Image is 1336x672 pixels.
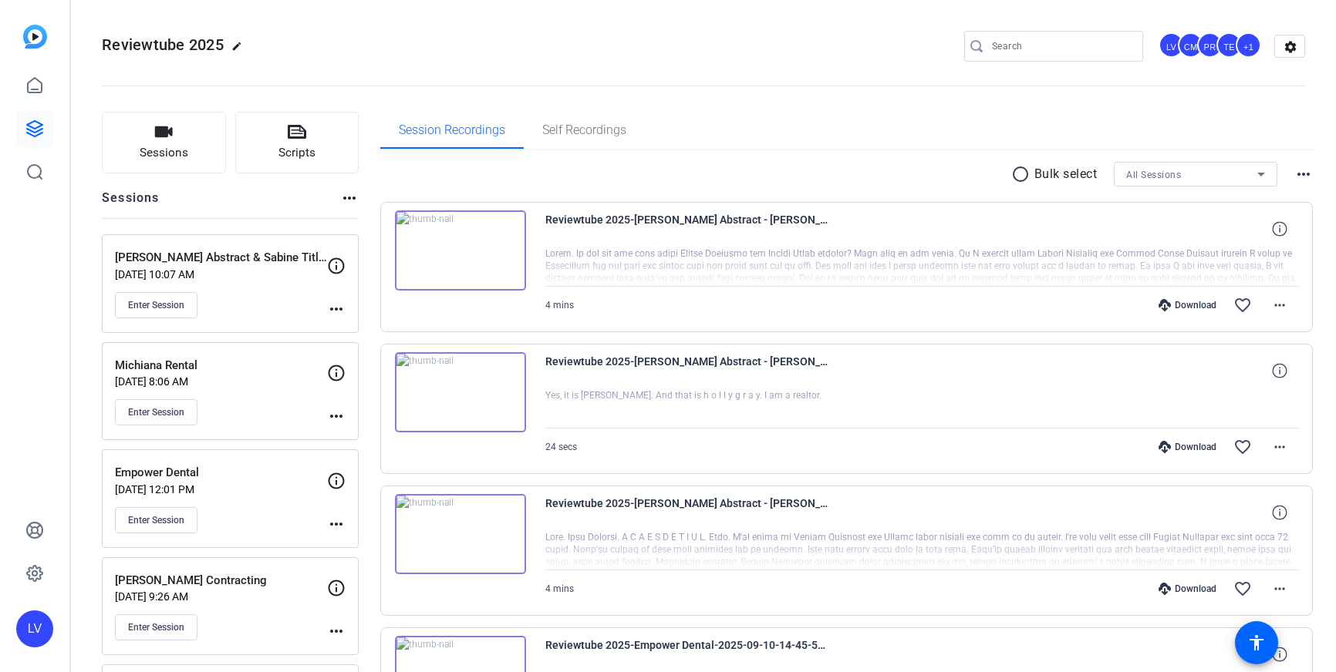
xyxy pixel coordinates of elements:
span: All Sessions [1126,170,1181,180]
p: [PERSON_NAME] Abstract & Sabine Title Company [115,249,327,267]
mat-icon: more_horiz [327,622,346,640]
mat-icon: more_horiz [1270,580,1289,598]
mat-icon: more_horiz [1294,165,1313,183]
mat-icon: more_horiz [327,407,346,425]
button: Enter Session [115,614,197,640]
mat-icon: edit [231,41,250,59]
p: [DATE] 8:06 AM [115,375,327,388]
p: [DATE] 10:07 AM [115,268,327,281]
span: Session Recordings [399,124,505,136]
img: thumb-nail [395,352,526,432]
span: Enter Session [128,299,184,311]
span: Self Recordings [542,124,626,136]
img: blue-gradient.svg [23,25,47,49]
span: Scripts [278,144,315,162]
div: +1 [1236,32,1261,58]
button: Enter Session [115,399,197,425]
div: CM [1178,32,1203,58]
span: 4 mins [545,300,574,311]
button: Enter Session [115,507,197,533]
div: TE [1216,32,1242,58]
mat-icon: favorite_border [1233,438,1252,456]
p: Empower Dental [115,464,327,482]
img: thumb-nail [395,210,526,291]
div: Download [1151,583,1224,595]
div: LV [1159,32,1184,58]
span: Sessions [140,144,188,162]
span: Reviewtube 2025-[PERSON_NAME] Abstract - [PERSON_NAME] Title Company-2025-09-22-16-04-24-424-0 [545,210,831,247]
mat-icon: accessibility [1247,633,1266,652]
span: Reviewtube 2025 [102,35,224,54]
mat-icon: settings [1275,35,1306,59]
ngx-avatar: Coby Maslyn [1178,32,1205,59]
ngx-avatar: Tim Epner [1216,32,1243,59]
mat-icon: radio_button_unchecked [1011,165,1034,183]
span: 24 secs [545,442,577,452]
mat-icon: favorite_border [1233,580,1252,598]
p: [DATE] 12:01 PM [115,483,327,496]
mat-icon: more_horiz [327,515,346,533]
span: 4 mins [545,583,574,594]
mat-icon: more_horiz [1270,438,1289,456]
ngx-avatar: Prescott Rossi [1197,32,1224,59]
mat-icon: more_horiz [340,189,359,207]
h2: Sessions [102,189,160,218]
span: Enter Session [128,514,184,526]
p: Michiana Rental [115,357,327,375]
mat-icon: more_horiz [327,300,346,318]
button: Scripts [235,112,359,173]
p: [DATE] 9:26 AM [115,590,327,603]
p: Bulk select [1034,165,1098,183]
mat-icon: more_horiz [1270,296,1289,314]
mat-icon: favorite_border [1233,296,1252,314]
ngx-avatar: Louis Voss [1159,32,1186,59]
input: Search [992,37,1131,55]
div: LV [16,610,53,647]
div: PR [1197,32,1223,58]
span: Reviewtube 2025-[PERSON_NAME] Abstract - [PERSON_NAME] Title Company-2025-09-22-11-12-16-761-0 [545,494,831,531]
span: Enter Session [128,406,184,418]
div: Download [1151,299,1224,311]
div: Download [1151,441,1224,453]
button: Sessions [102,112,226,173]
span: Reviewtube 2025-[PERSON_NAME] Abstract - [PERSON_NAME] Title Company-2025-09-22-16-03-06-659-0 [545,352,831,389]
p: [PERSON_NAME] Contracting [115,572,327,590]
span: Enter Session [128,621,184,633]
button: Enter Session [115,292,197,318]
img: thumb-nail [395,494,526,574]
